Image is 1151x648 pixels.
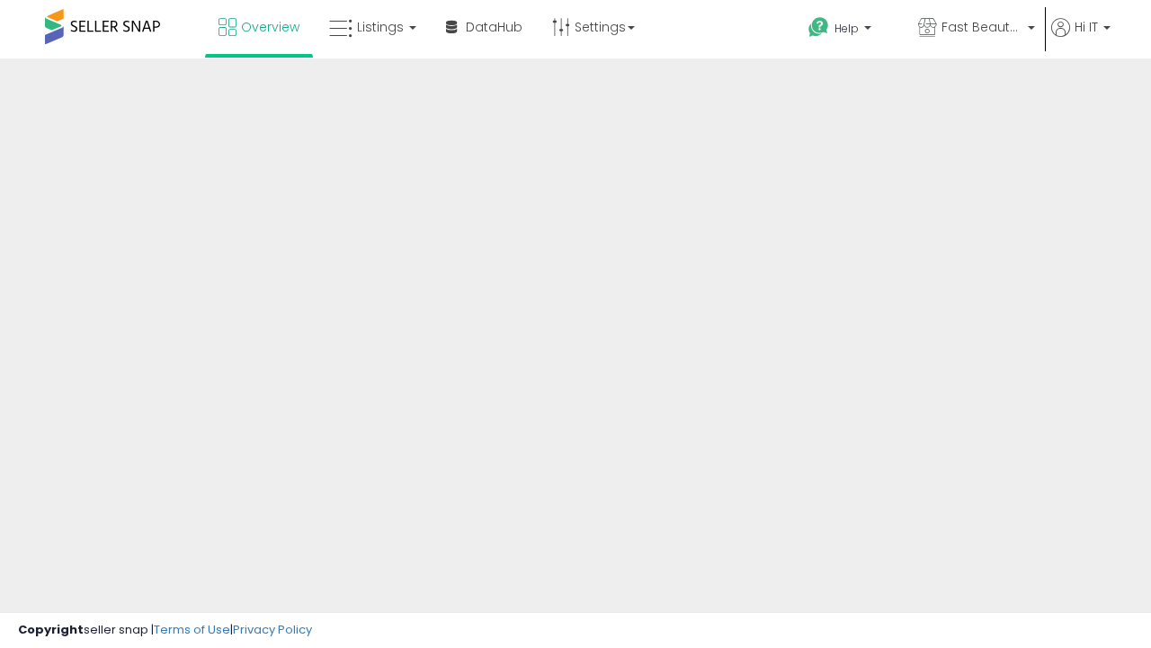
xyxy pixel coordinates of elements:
[18,622,312,639] div: seller snap | |
[241,18,299,36] span: Overview
[1051,18,1111,58] a: Hi IT
[18,621,84,638] strong: Copyright
[807,16,830,39] i: Get Help
[941,18,1022,36] span: Fast Beauty ([GEOGRAPHIC_DATA])
[834,21,859,36] span: Help
[233,621,312,638] a: Privacy Policy
[466,18,522,36] span: DataHub
[154,621,230,638] a: Terms of Use
[1075,18,1098,36] span: Hi IT
[357,18,404,36] span: Listings
[794,3,902,58] a: Help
